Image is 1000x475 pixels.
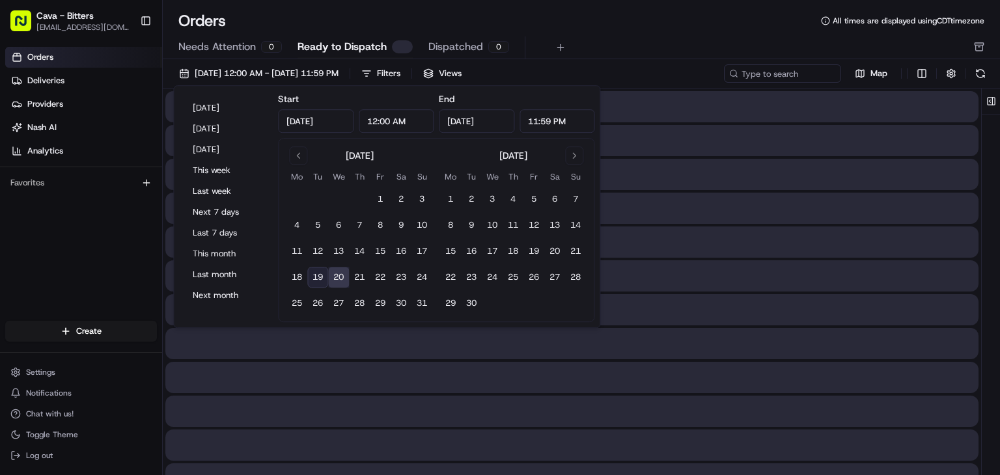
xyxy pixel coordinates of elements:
[488,41,509,53] div: 0
[523,189,544,210] button: 5
[370,189,391,210] button: 1
[411,215,432,236] button: 10
[346,149,374,162] div: [DATE]
[27,98,63,110] span: Providers
[13,169,83,179] div: Past conversations
[440,170,461,183] th: Monday
[565,215,586,236] button: 14
[461,267,482,288] button: 23
[34,83,215,97] input: Clear
[482,215,503,236] button: 10
[187,265,265,284] button: Last month
[349,293,370,314] button: 28
[178,10,226,31] h1: Orders
[349,241,370,262] button: 14
[5,172,157,193] div: Favorites
[461,215,482,236] button: 9
[544,170,565,183] th: Saturday
[411,267,432,288] button: 24
[105,285,214,308] a: 💻API Documentation
[286,241,307,262] button: 11
[13,124,36,147] img: 1736555255976-a54dd68f-1ca7-489b-9aae-adbdc363a1c4
[307,170,328,183] th: Tuesday
[499,149,527,162] div: [DATE]
[411,293,432,314] button: 31
[5,70,162,91] a: Deliveries
[261,41,282,53] div: 0
[26,290,100,303] span: Knowledge Base
[141,236,146,247] span: •
[26,237,36,247] img: 1736555255976-a54dd68f-1ca7-489b-9aae-adbdc363a1c4
[544,241,565,262] button: 20
[461,241,482,262] button: 16
[846,66,896,81] button: Map
[187,224,265,242] button: Last 7 days
[523,267,544,288] button: 26
[440,241,461,262] button: 15
[565,146,583,165] button: Go to next month
[278,109,354,133] input: Date
[5,94,162,115] a: Providers
[298,39,387,55] span: Ready to Dispatch
[5,321,157,342] button: Create
[187,161,265,180] button: This week
[503,189,523,210] button: 4
[349,215,370,236] button: 7
[370,241,391,262] button: 15
[5,363,157,381] button: Settings
[833,16,984,26] span: All times are displayed using CDT timezone
[523,241,544,262] button: 19
[428,39,483,55] span: Dispatched
[417,64,467,83] button: Views
[286,215,307,236] button: 4
[411,241,432,262] button: 17
[173,64,344,83] button: [DATE] 12:00 AM - [DATE] 11:59 PM
[13,224,34,249] img: Wisdom Oko
[36,22,130,33] span: [EMAIL_ADDRESS][DOMAIN_NAME]
[5,426,157,444] button: Toggle Theme
[391,170,411,183] th: Saturday
[26,429,78,440] span: Toggle Theme
[13,51,237,72] p: Welcome 👋
[221,128,237,143] button: Start new chat
[544,215,565,236] button: 13
[411,170,432,183] th: Sunday
[503,215,523,236] button: 11
[439,109,514,133] input: Date
[482,267,503,288] button: 24
[349,267,370,288] button: 21
[110,292,120,302] div: 💻
[36,9,94,22] button: Cava - Bitters
[724,64,841,83] input: Type to search
[13,12,39,38] img: Nash
[40,236,139,247] span: Wisdom [PERSON_NAME]
[439,68,462,79] span: Views
[355,64,406,83] button: Filters
[13,292,23,302] div: 📗
[130,322,158,332] span: Pylon
[187,120,265,138] button: [DATE]
[870,68,887,79] span: Map
[411,189,432,210] button: 3
[187,182,265,200] button: Last week
[123,290,209,303] span: API Documentation
[523,215,544,236] button: 12
[482,241,503,262] button: 17
[307,215,328,236] button: 5
[26,388,72,398] span: Notifications
[370,267,391,288] button: 22
[148,236,175,247] span: [DATE]
[286,293,307,314] button: 25
[328,215,349,236] button: 6
[328,170,349,183] th: Wednesday
[440,189,461,210] button: 1
[286,267,307,288] button: 18
[13,189,34,210] img: Cava Bitters
[5,117,162,138] a: Nash AI
[503,170,523,183] th: Thursday
[27,122,57,133] span: Nash AI
[461,189,482,210] button: 2
[278,93,299,105] label: Start
[27,124,51,147] img: 8571987876998_91fb9ceb93ad5c398215_72.jpg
